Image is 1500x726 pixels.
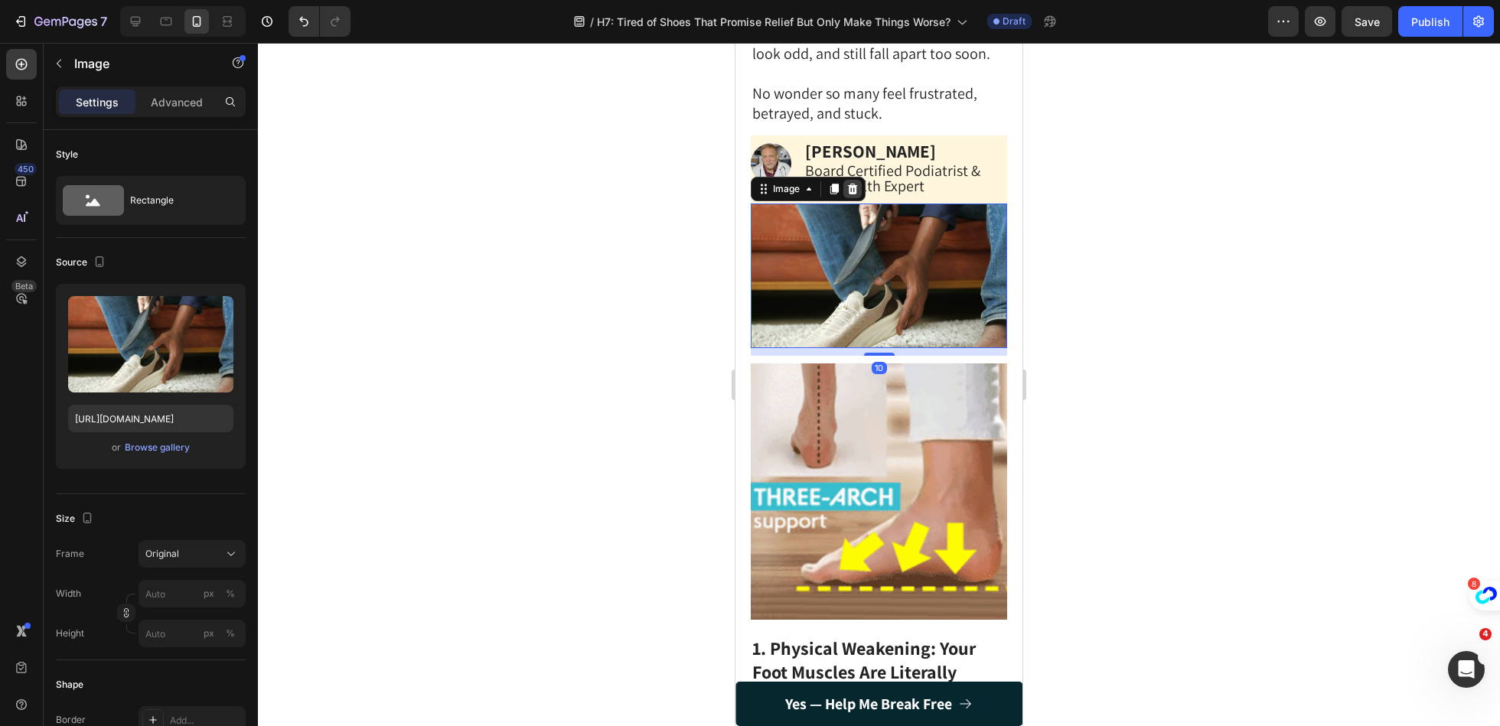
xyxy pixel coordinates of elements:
[15,163,37,175] div: 450
[1342,6,1392,37] button: Save
[204,627,214,640] div: px
[112,438,121,457] span: or
[139,620,246,647] input: px%
[200,624,218,643] button: %
[221,584,240,603] button: px
[56,148,78,161] div: Style
[74,54,204,73] p: Image
[76,94,119,110] p: Settings
[1448,651,1485,688] iframe: Intercom live chat
[56,547,84,561] label: Frame
[11,280,37,292] div: Beta
[1411,14,1449,30] div: Publish
[124,440,191,455] button: Browse gallery
[56,678,83,692] div: Shape
[289,6,351,37] div: Undo/Redo
[56,252,109,273] div: Source
[125,441,190,454] div: Browse gallery
[200,584,218,603] button: %
[56,509,96,529] div: Size
[597,14,951,30] span: H7: Tired of Shoes That Promise Relief But Only Make Things Worse?
[1479,628,1492,640] span: 4
[151,94,203,110] p: Advanced
[735,43,1022,726] iframe: Design area
[139,540,246,568] button: Original
[226,627,235,640] div: %
[100,12,107,31] p: 7
[204,587,214,601] div: px
[139,580,246,607] input: px%
[590,14,594,30] span: /
[6,6,114,37] button: 7
[226,587,235,601] div: %
[68,296,233,392] img: preview-image
[68,405,233,432] input: https://example.com/image.jpg
[130,183,223,218] div: Rectangle
[221,624,240,643] button: px
[1398,6,1462,37] button: Publish
[56,587,81,601] label: Width
[1003,15,1026,28] span: Draft
[56,627,84,640] label: Height
[1355,15,1380,28] span: Save
[145,547,179,561] span: Original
